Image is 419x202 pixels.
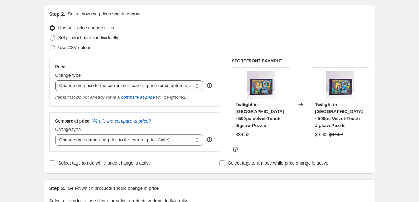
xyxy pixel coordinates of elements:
[315,102,363,128] span: Twilight in [GEOGRAPHIC_DATA] - 500pc Velvet-Touch Jigsaw Puzzle
[156,95,186,100] i: will be ignored.
[55,127,81,132] span: Change type
[58,25,114,30] span: Use bulk price change rules
[228,160,329,166] span: Select tags to remove while price change is active
[49,185,65,192] h2: Step 3.
[206,136,213,143] div: help
[206,82,213,89] div: help
[55,95,120,100] i: Items that do not already have a
[329,131,343,138] strike: $34.52
[58,160,151,166] span: Select tags to add while price change is active
[121,95,155,100] button: compare at price
[326,71,354,99] img: 1a08f7a6ec3ca0e44be0f4188c939c1d1cb27058dcfab607ab6c40d9a1eeed1d_80x.jpg
[55,72,81,78] span: Change type
[55,64,65,70] h3: Price
[68,11,142,18] p: Select how the prices should change
[232,58,370,64] h6: STOREFRONT EXAMPLE
[49,11,65,18] h2: Step 2.
[236,131,250,138] div: $34.52
[68,185,159,192] p: Select which products should change in price
[247,71,275,99] img: 1a08f7a6ec3ca0e44be0f4188c939c1d1cb27058dcfab607ab6c40d9a1eeed1d_80x.jpg
[58,35,118,40] span: Set product prices individually
[55,118,89,124] h3: Compare at price
[58,45,92,50] span: Use CSV upload
[92,118,151,124] button: What's the compare at price?
[236,102,284,128] span: Twilight in [GEOGRAPHIC_DATA] - 500pc Velvet-Touch Jigsaw Puzzle
[315,131,326,138] div: $0.00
